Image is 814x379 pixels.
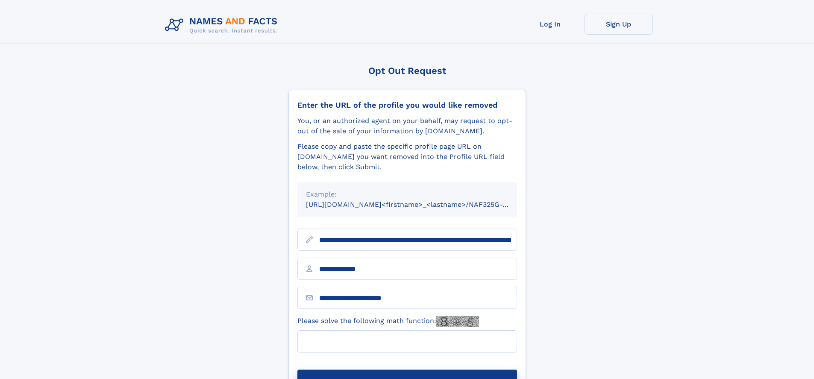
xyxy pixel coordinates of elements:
div: You, or an authorized agent on your behalf, may request to opt-out of the sale of your informatio... [297,116,517,136]
label: Please solve the following math function: [297,316,479,327]
div: Please copy and paste the specific profile page URL on [DOMAIN_NAME] you want removed into the Pr... [297,141,517,172]
div: Example: [306,189,508,200]
a: Sign Up [585,14,653,35]
a: Log In [516,14,585,35]
img: Logo Names and Facts [162,14,285,37]
small: [URL][DOMAIN_NAME]<firstname>_<lastname>/NAF325G-xxxxxxxx [306,200,533,209]
div: Opt Out Request [288,65,526,76]
div: Enter the URL of the profile you would like removed [297,100,517,110]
